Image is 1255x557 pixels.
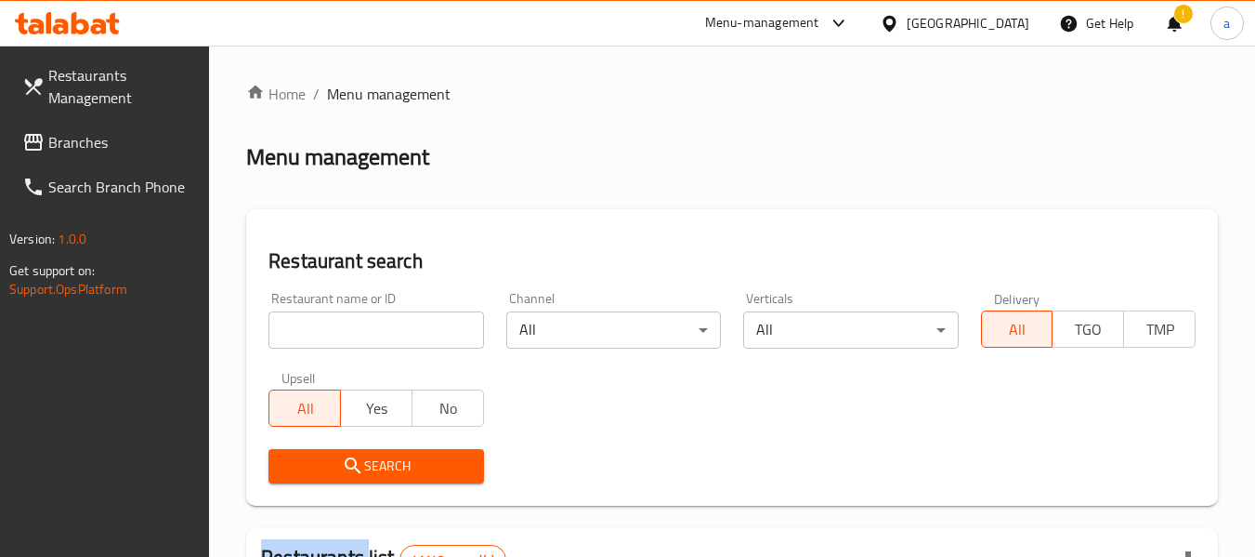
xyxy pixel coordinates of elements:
input: Search for restaurant name or ID.. [268,312,483,349]
span: TGO [1060,316,1117,343]
a: Search Branch Phone [7,165,210,209]
button: TGO [1052,311,1124,348]
h2: Restaurant search [268,247,1196,275]
span: Branches [48,131,195,153]
label: Upsell [281,371,316,384]
button: Search [268,449,483,484]
a: Branches [7,120,210,165]
label: Delivery [994,292,1040,305]
h2: Menu management [246,142,429,172]
button: All [268,390,341,427]
a: Home [246,83,306,105]
div: All [506,312,721,349]
a: Support.OpsPlatform [9,277,127,301]
span: 1.0.0 [58,227,86,251]
span: Search Branch Phone [48,176,195,198]
div: Menu-management [705,12,819,34]
span: All [277,395,333,422]
div: All [743,312,958,349]
span: a [1223,13,1230,33]
span: Yes [348,395,405,422]
button: No [412,390,484,427]
li: / [313,83,320,105]
div: [GEOGRAPHIC_DATA] [907,13,1029,33]
span: Restaurants Management [48,64,195,109]
nav: breadcrumb [246,83,1218,105]
span: TMP [1131,316,1188,343]
span: Menu management [327,83,451,105]
button: Yes [340,390,412,427]
span: Get support on: [9,259,95,283]
span: Search [283,455,468,478]
button: TMP [1123,311,1196,348]
a: Restaurants Management [7,53,210,120]
span: Version: [9,227,55,251]
span: All [989,316,1046,343]
button: All [981,311,1053,348]
span: No [420,395,477,422]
